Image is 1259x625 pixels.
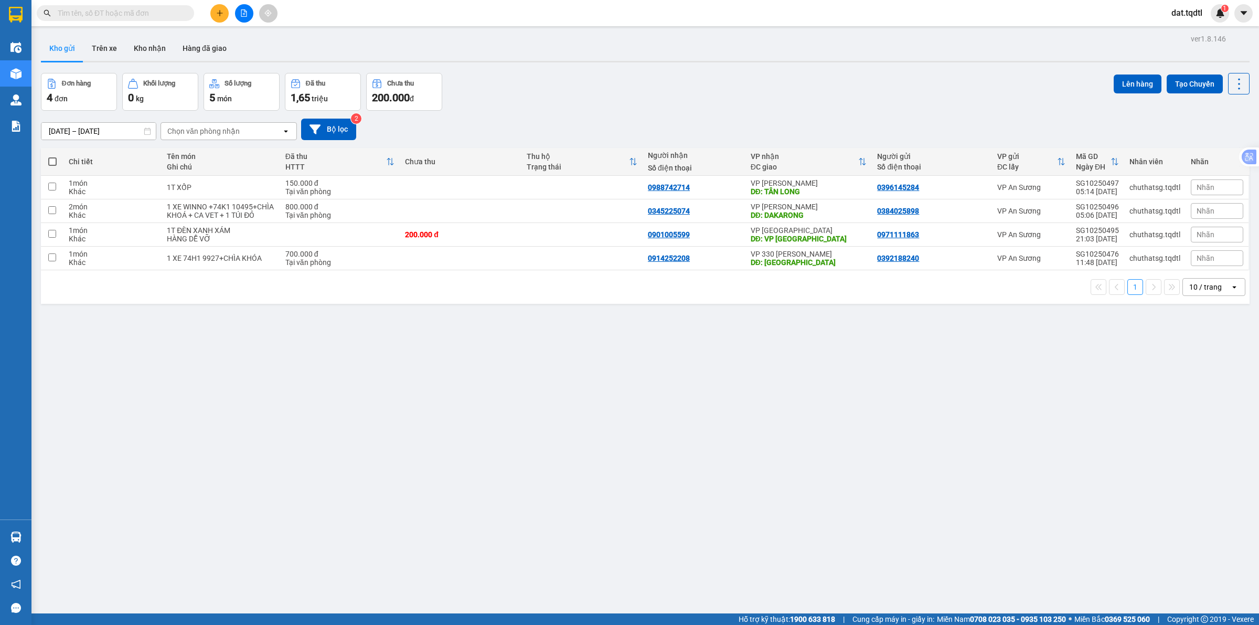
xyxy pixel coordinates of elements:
img: warehouse-icon [10,532,22,543]
div: VP gửi [997,152,1057,161]
button: Chưa thu200.000đ [366,73,442,111]
button: Đơn hàng4đơn [41,73,117,111]
div: 0392188240 [877,254,919,262]
button: Trên xe [83,36,125,61]
span: file-add [240,9,248,17]
div: 21:03 [DATE] [1076,235,1119,243]
div: Nhãn [1191,157,1243,166]
button: file-add [235,4,253,23]
div: 05:06 [DATE] [1076,211,1119,219]
div: Ghi chú [167,163,275,171]
div: VP An Sương [997,207,1065,215]
div: Người gửi [877,152,986,161]
input: Select a date range. [41,123,156,140]
span: món [217,94,232,103]
span: dat.tqdtl [1163,6,1211,19]
div: Ngày ĐH [1076,163,1111,171]
input: Tìm tên, số ĐT hoặc mã đơn [58,7,182,19]
button: Bộ lọc [301,119,356,140]
img: warehouse-icon [10,42,22,53]
div: 150.000 đ [285,179,394,187]
div: 1 món [69,250,156,258]
div: DĐ: TÂN LONG [751,187,867,196]
div: 0396145284 [877,183,919,192]
span: message [11,603,21,613]
div: HÀNG DỄ VỠ [167,235,275,243]
span: 4 [47,91,52,104]
div: Khác [69,211,156,219]
span: | [843,613,845,625]
div: VP [PERSON_NAME] [751,203,867,211]
div: Chọn văn phòng nhận [167,126,240,136]
sup: 2 [351,113,361,124]
div: Người nhận [648,151,740,160]
span: copyright [1201,616,1208,623]
div: 05:14 [DATE] [1076,187,1119,196]
strong: 1900 633 818 [790,615,835,623]
div: Đã thu [306,80,325,87]
div: chuthatsg.tqdtl [1129,254,1180,262]
span: Hỗ trợ kỹ thuật: [739,613,835,625]
span: Nhãn [1197,230,1214,239]
span: notification [11,579,21,589]
span: caret-down [1239,8,1249,18]
div: DĐ: DAKARONG [751,211,867,219]
span: Nhãn [1197,207,1214,215]
div: ĐC giao [751,163,859,171]
div: 1T ĐÈN XANH XÁM [167,226,275,235]
div: Khối lượng [143,80,175,87]
div: 1 món [69,226,156,235]
strong: 0708 023 035 - 0935 103 250 [970,615,1066,623]
div: Số điện thoại [877,163,986,171]
span: 200.000 [372,91,410,104]
span: plus [216,9,223,17]
div: Số lượng [225,80,251,87]
strong: 0369 525 060 [1105,615,1150,623]
img: solution-icon [10,121,22,132]
div: Trạng thái [527,163,629,171]
img: logo-vxr [9,7,23,23]
button: Hàng đã giao [174,36,235,61]
div: 2 món [69,203,156,211]
div: Chi tiết [69,157,156,166]
span: triệu [312,94,328,103]
div: VP 330 [PERSON_NAME] [751,250,867,258]
div: chuthatsg.tqdtl [1129,183,1180,192]
div: 800.000 đ [285,203,394,211]
div: 0914252208 [648,254,690,262]
div: SG10250476 [1076,250,1119,258]
div: VP nhận [751,152,859,161]
th: Toggle SortBy [745,148,872,176]
div: Tại văn phòng [285,211,394,219]
button: Đã thu1,65 triệu [285,73,361,111]
div: 0988742714 [648,183,690,192]
div: chuthatsg.tqdtl [1129,230,1180,239]
button: Tạo Chuyến [1167,75,1223,93]
span: ⚪️ [1069,617,1072,621]
span: đ [410,94,414,103]
div: 0384025898 [877,207,919,215]
div: ĐC lấy [997,163,1057,171]
button: aim [259,4,278,23]
span: 5 [209,91,215,104]
th: Toggle SortBy [1071,148,1124,176]
div: Mã GD [1076,152,1111,161]
div: DĐ: VP ĐÀ NẴNG [751,235,867,243]
span: Miền Nam [937,613,1066,625]
sup: 1 [1221,5,1229,12]
div: Đã thu [285,152,386,161]
button: 1 [1127,279,1143,295]
div: 1 XE WINNO +74K1 10495+CHÌA KHOÁ + CA VET + 1 TÚI ĐỎ [167,203,275,219]
div: 0971111863 [877,230,919,239]
span: Cung cấp máy in - giấy in: [852,613,934,625]
button: Lên hàng [1114,75,1161,93]
div: VP [PERSON_NAME] [751,179,867,187]
div: SG10250496 [1076,203,1119,211]
span: Nhãn [1197,254,1214,262]
div: 200.000 đ [405,230,516,239]
th: Toggle SortBy [992,148,1071,176]
img: icon-new-feature [1215,8,1225,18]
span: 1,65 [291,91,310,104]
div: DĐ: HẢI LĂNG [751,258,867,267]
svg: open [282,127,290,135]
